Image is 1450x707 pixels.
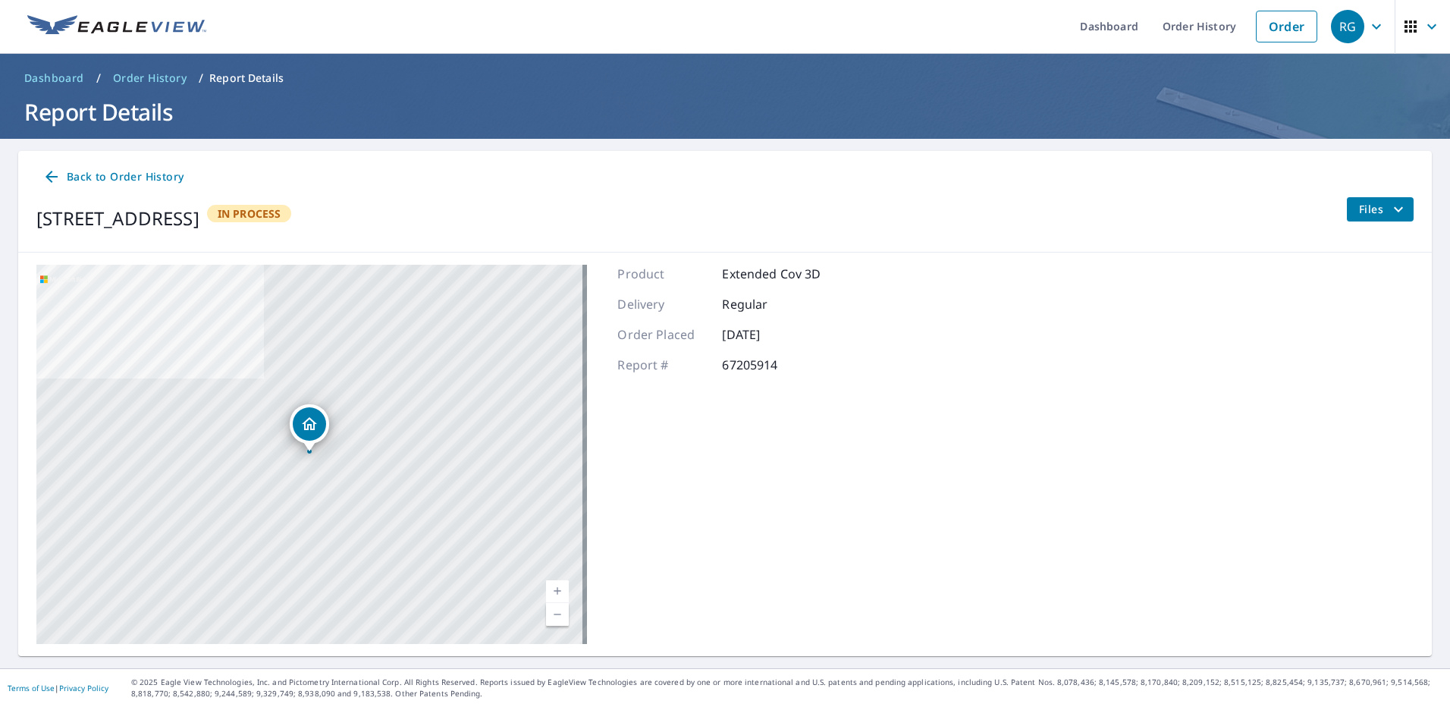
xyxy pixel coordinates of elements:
li: / [96,69,101,87]
p: Order Placed [617,325,708,344]
span: Dashboard [24,71,84,86]
p: Extended Cov 3D [722,265,821,283]
p: © 2025 Eagle View Technologies, Inc. and Pictometry International Corp. All Rights Reserved. Repo... [131,677,1442,699]
img: EV Logo [27,15,206,38]
li: / [199,69,203,87]
a: Current Level 17, Zoom In [546,580,569,603]
span: In Process [209,206,290,221]
div: [STREET_ADDRESS] [36,205,199,232]
div: Dropped pin, building 1, Residential property, 4709 Noras Path Rd Charlotte, NC 28226 [290,404,329,451]
span: Files [1359,200,1408,218]
p: [DATE] [722,325,813,344]
a: Privacy Policy [59,683,108,693]
a: Order [1256,11,1317,42]
span: Order History [113,71,187,86]
h1: Report Details [18,96,1432,127]
p: Report # [617,356,708,374]
a: Order History [107,66,193,90]
a: Current Level 17, Zoom Out [546,603,569,626]
nav: breadcrumb [18,66,1432,90]
p: Product [617,265,708,283]
button: filesDropdownBtn-67205914 [1346,197,1414,222]
p: Delivery [617,295,708,313]
p: 67205914 [722,356,813,374]
a: Dashboard [18,66,90,90]
p: Report Details [209,71,284,86]
a: Terms of Use [8,683,55,693]
span: Back to Order History [42,168,184,187]
div: RG [1331,10,1364,43]
p: | [8,683,108,693]
p: Regular [722,295,813,313]
a: Back to Order History [36,163,190,191]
